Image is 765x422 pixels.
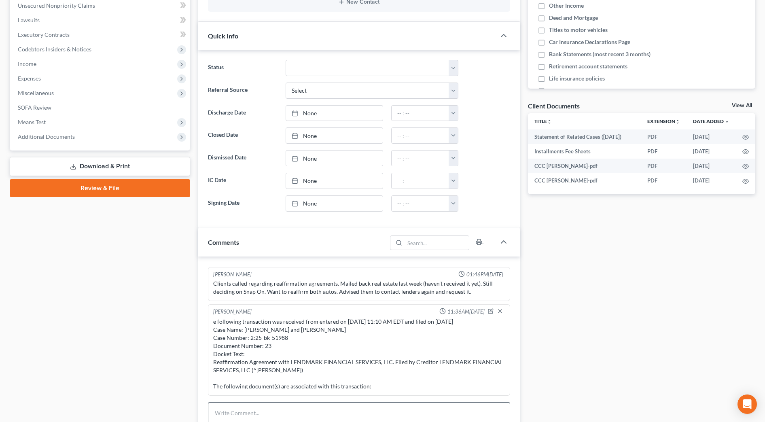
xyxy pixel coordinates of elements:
span: 01:46PM[DATE] [466,271,503,278]
input: -- : -- [392,106,449,121]
td: PDF [641,173,687,188]
input: -- : -- [392,196,449,211]
td: Statement of Related Cases ([DATE]) [528,129,641,144]
input: -- : -- [392,128,449,143]
span: Retirement account statements [549,62,627,70]
i: expand_more [725,119,729,124]
a: None [286,106,383,121]
i: unfold_more [675,119,680,124]
span: Executory Contracts [18,31,70,38]
label: Dismissed Date [204,150,282,166]
span: Car Insurance Declarations Page [549,38,630,46]
span: Separation Agreements or Divorce Decrees [549,87,657,95]
span: Codebtors Insiders & Notices [18,46,91,53]
span: Means Test [18,119,46,125]
div: e following transaction was received from entered on [DATE] 11:10 AM EDT and filed on [DATE] Case... [213,318,505,390]
span: SOFA Review [18,104,51,111]
a: Titleunfold_more [534,118,552,124]
label: Discharge Date [204,105,282,121]
a: None [286,196,383,211]
td: PDF [641,144,687,159]
span: Other Income [549,2,584,10]
span: Comments [208,238,239,246]
label: Status [204,60,282,76]
td: CCC [PERSON_NAME]-pdf [528,159,641,173]
a: None [286,128,383,143]
td: PDF [641,129,687,144]
i: unfold_more [547,119,552,124]
span: Expenses [18,75,41,82]
span: Quick Info [208,32,238,40]
td: [DATE] [687,173,736,188]
a: None [286,151,383,166]
div: [PERSON_NAME] [213,308,252,316]
span: Unsecured Nonpriority Claims [18,2,95,9]
td: [DATE] [687,144,736,159]
span: Titles to motor vehicles [549,26,608,34]
span: Lawsuits [18,17,40,23]
td: [DATE] [687,159,736,173]
span: Life insurance policies [549,74,605,83]
div: Clients called regarding reaffirmation agreements. Mailed back real estate last week (haven't rec... [213,280,505,296]
label: Signing Date [204,195,282,212]
span: Miscellaneous [18,89,54,96]
input: -- : -- [392,173,449,189]
a: Download & Print [10,157,190,176]
td: PDF [641,159,687,173]
span: 11:36AM[DATE] [447,308,485,316]
div: Client Documents [528,102,580,110]
td: [DATE] [687,129,736,144]
a: Executory Contracts [11,28,190,42]
div: Open Intercom Messenger [737,394,757,414]
a: View All [732,103,752,108]
span: Additional Documents [18,133,75,140]
a: Lawsuits [11,13,190,28]
a: None [286,173,383,189]
label: Closed Date [204,127,282,144]
span: Bank Statements (most recent 3 months) [549,50,651,58]
label: Referral Source [204,83,282,99]
input: Search... [405,236,469,250]
input: -- : -- [392,151,449,166]
a: Date Added expand_more [693,118,729,124]
span: Deed and Mortgage [549,14,598,22]
td: Installments Fee Sheets [528,144,641,159]
td: CCC [PERSON_NAME]-pdf [528,173,641,188]
span: Income [18,60,36,67]
a: Review & File [10,179,190,197]
div: [PERSON_NAME] [213,271,252,278]
a: SOFA Review [11,100,190,115]
a: Extensionunfold_more [647,118,680,124]
label: IC Date [204,173,282,189]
